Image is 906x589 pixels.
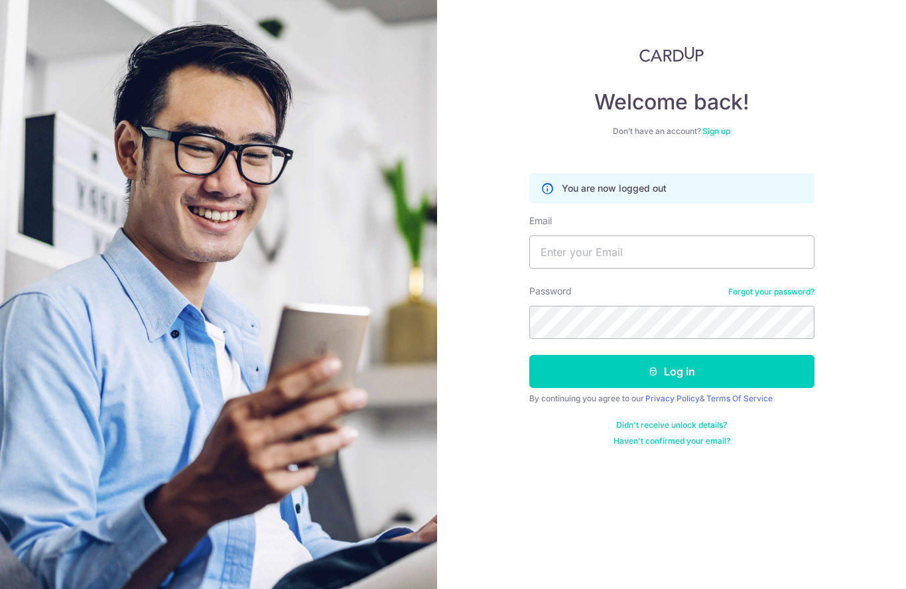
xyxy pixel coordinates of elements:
[529,285,572,298] label: Password
[614,436,730,446] a: Haven't confirmed your email?
[562,182,667,195] p: You are now logged out
[702,126,730,136] a: Sign up
[529,89,814,115] h4: Welcome back!
[529,214,552,228] label: Email
[728,287,814,297] a: Forgot your password?
[706,393,773,403] a: Terms Of Service
[529,355,814,388] button: Log in
[529,126,814,137] div: Don’t have an account?
[616,420,727,430] a: Didn't receive unlock details?
[529,393,814,404] div: By continuing you agree to our &
[639,46,704,62] img: CardUp Logo
[529,235,814,269] input: Enter your Email
[645,393,700,403] a: Privacy Policy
